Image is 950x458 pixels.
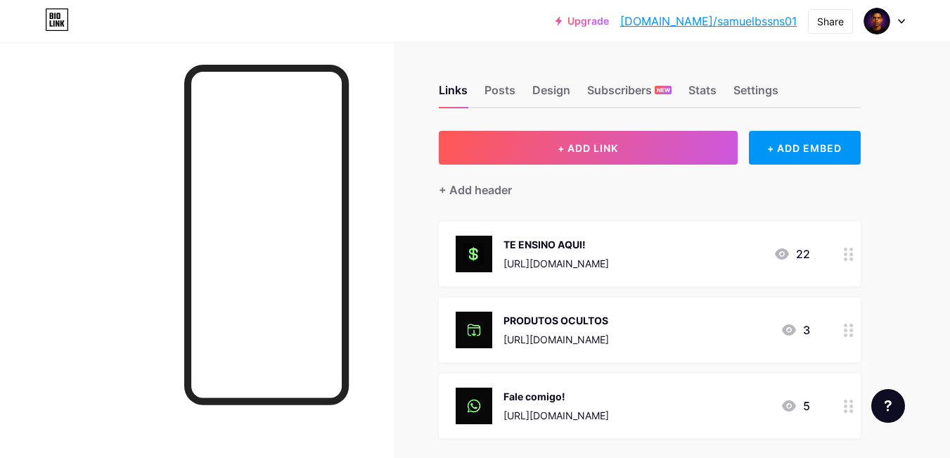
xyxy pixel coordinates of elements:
div: Settings [733,82,778,107]
div: Subscribers [587,82,672,107]
img: Fale comigo! [456,388,492,424]
img: TE ENSINO AQUI! [456,236,492,272]
div: Links [439,82,468,107]
div: Posts [484,82,515,107]
div: [URL][DOMAIN_NAME] [503,408,609,423]
span: + ADD LINK [558,142,618,154]
div: [URL][DOMAIN_NAME] [503,256,609,271]
a: Upgrade [556,15,609,27]
img: lucroninja [864,8,890,34]
button: + ADD LINK [439,131,738,165]
div: PRODUTOS OCULTOS [503,313,609,328]
div: TE ENSINO AQUI! [503,237,609,252]
div: + ADD EMBED [749,131,861,165]
a: [DOMAIN_NAME]/samuelbssns01 [620,13,797,30]
div: 3 [781,322,810,338]
div: Design [532,82,570,107]
div: Fale comigo! [503,389,609,404]
div: 22 [774,246,810,262]
div: + Add header [439,182,512,198]
div: Stats [688,82,717,107]
img: PRODUTOS OCULTOS [456,312,492,348]
div: 5 [781,397,810,414]
span: NEW [657,86,670,94]
div: Share [817,14,844,29]
div: [URL][DOMAIN_NAME] [503,332,609,347]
